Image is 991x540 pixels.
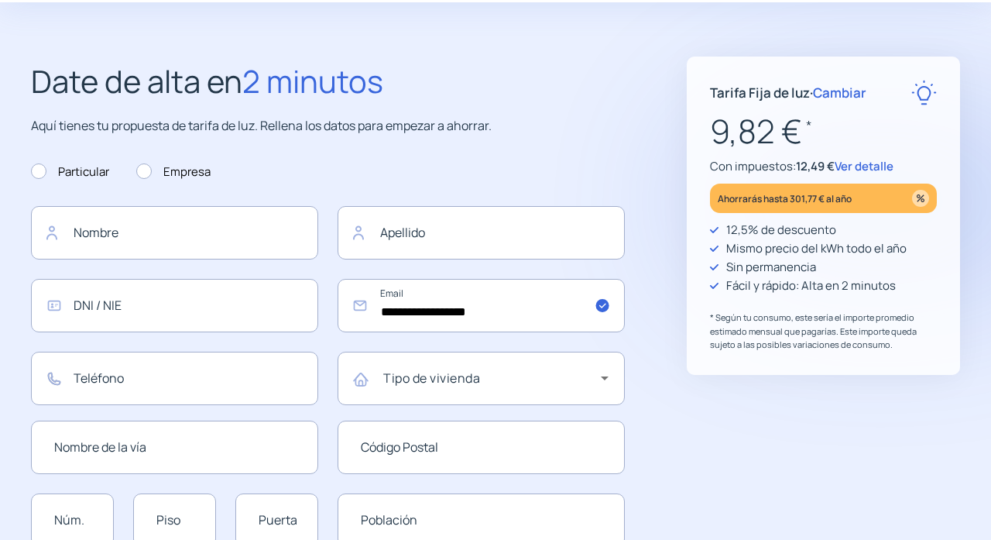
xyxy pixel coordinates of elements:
[710,82,866,103] p: Tarifa Fija de luz ·
[726,258,816,277] p: Sin permanencia
[31,57,625,106] h2: Date de alta en
[796,158,835,174] span: 12,49 €
[911,80,937,105] img: rate-E.svg
[835,158,893,174] span: Ver detalle
[726,221,836,239] p: 12,5% de descuento
[710,311,937,352] p: * Según tu consumo, este sería el importe promedio estimado mensual que pagarías. Este importe qu...
[718,190,852,208] p: Ahorrarás hasta 301,77 € al año
[136,163,211,181] label: Empresa
[726,239,907,258] p: Mismo precio del kWh todo el año
[912,190,929,207] img: percentage_icon.svg
[31,116,625,136] p: Aquí tienes tu propuesta de tarifa de luz. Rellena los datos para empezar a ahorrar.
[31,163,109,181] label: Particular
[710,105,937,157] p: 9,82 €
[383,370,480,387] mat-label: Tipo de vivienda
[726,277,896,295] p: Fácil y rápido: Alta en 2 minutos
[242,60,383,102] span: 2 minutos
[710,157,937,176] p: Con impuestos:
[813,84,866,101] span: Cambiar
